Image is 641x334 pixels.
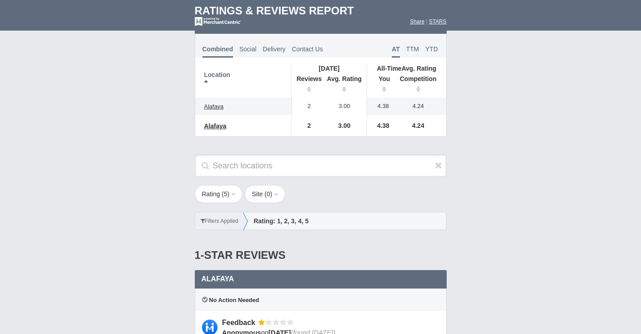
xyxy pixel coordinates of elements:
span: YTD [426,45,438,53]
button: Rating (5) [195,185,243,203]
td: 3.00 [322,98,367,115]
div: Rating: 1, 2, 3, 4, 5 [243,212,446,230]
span: 5 [224,190,228,198]
span: Alafaya [204,103,224,110]
th: You: activate to sort column ascending [367,72,395,98]
a: STARS [429,18,446,25]
th: Location: activate to sort column descending [195,64,292,98]
td: 2 [291,115,322,136]
span: TTM [406,45,419,53]
span: Alafaya [202,275,234,283]
th: Avg. Rating [367,64,446,72]
div: Filters Applied [195,212,244,230]
span: AT [392,45,400,58]
div: 1-Star Reviews [195,240,447,270]
td: 4.38 [367,115,395,136]
span: Contact Us [292,45,323,53]
span: | [426,18,427,25]
td: 3.00 [322,115,367,136]
td: 4.24 [395,98,446,115]
th: [DATE] [291,64,367,72]
a: Alafaya [200,101,228,112]
span: Social [239,45,256,53]
span: Delivery [263,45,286,53]
td: 4.24 [395,115,446,136]
span: No Action Needed [202,297,259,303]
span: Alafaya [204,122,227,130]
span: 0 [267,190,270,198]
img: mc-powered-by-logo-white-103.png [195,17,241,26]
td: 4.38 [367,98,395,115]
td: 2 [291,98,322,115]
th: Avg. Rating: activate to sort column ascending [322,72,367,98]
a: Share [410,18,425,25]
span: All-Time [377,65,402,72]
a: Alafaya [200,121,231,131]
th: Competition: activate to sort column ascending [395,72,446,98]
th: Reviews: activate to sort column ascending [291,72,322,98]
span: Combined [202,45,233,58]
button: Site (0) [245,185,285,203]
div: Feedback [222,318,259,327]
